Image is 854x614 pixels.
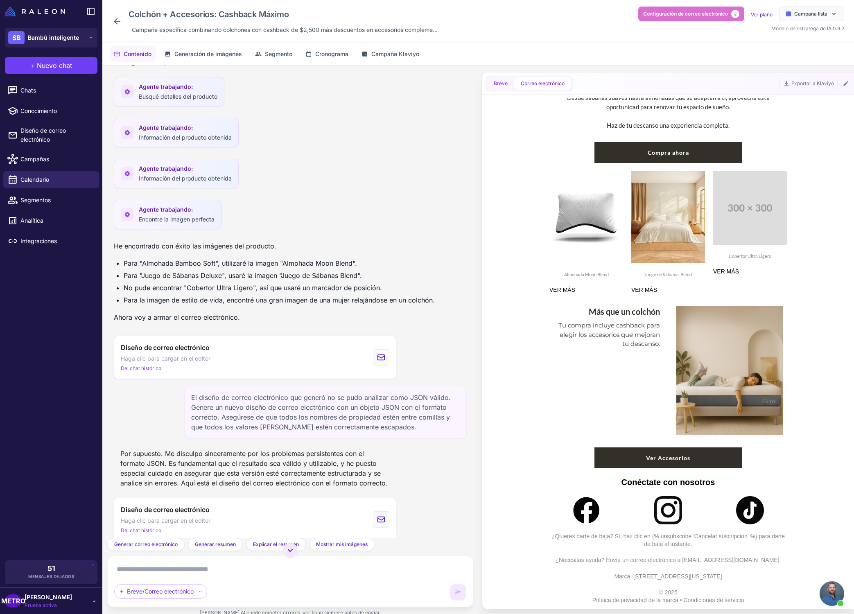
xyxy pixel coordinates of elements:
font: Agente trabajando: [139,124,193,131]
button: +Nuevo chat [5,57,97,74]
font: Diseño de correo electrónico [121,506,210,514]
font: Generar resumen [195,541,236,547]
font: Correo electrónico [521,80,565,86]
font: Segmento [265,50,292,57]
font: Del chat histórico [121,527,161,533]
font: 2 [734,11,737,16]
a: Analítica [3,212,99,229]
img: Logotipo de Facebook [77,398,105,426]
font: Breve/Correo electrónico [127,588,194,595]
font: Del chat histórico [121,365,161,371]
font: Cobertor Ultra Ligero [233,155,276,160]
a: Ver Accesorios [99,349,246,370]
font: Ver Accesorios [151,356,195,363]
font: Ahora voy a armar el correo electrónico. [114,313,240,321]
button: Editar correo electrónico [841,79,851,88]
button: Contenido [109,46,156,62]
font: Cronograma [315,50,348,57]
button: Cronograma [300,46,353,62]
a: Compra ahora [99,44,246,65]
a: Ver plano [751,11,773,18]
font: Diseño de correo electrónico [121,343,210,352]
font: Tu compra incluye cashback para elegir los accesorios que mejoran tu descanso. [63,223,165,249]
font: Haga clic para cargar en el editor [121,355,210,362]
font: Generar correo electrónico [114,541,178,547]
font: ¿Necesitas ayuda? Envía un correo electrónico a [EMAIL_ADDRESS][DOMAIN_NAME]. [60,458,286,465]
font: Colchón + Accesorios: Cashback Máximo [129,9,289,19]
font: Mostrar mis imágenes [316,541,368,547]
font: Modelo de estratega de IA 0.9.2 [771,25,844,32]
font: Campaña lista [794,11,827,17]
button: Explicar el resumen [246,538,306,551]
font: + [31,61,35,70]
font: Chats [20,87,36,94]
font: Almohada Moon Blend [69,174,113,179]
font: Prueba activa [25,602,57,608]
font: VER MÁS [218,170,244,176]
font: Política de privacidad de la marca • Condiciones de servicio [97,499,249,505]
font: Configuración de correo electrónico [643,11,728,17]
font: © 2025 [163,491,182,497]
font: VER MÁS [136,188,162,195]
font: [PERSON_NAME] [25,594,72,600]
img: Cliente feliz descansando con productos Smart Bamboo [181,208,287,337]
font: Información del producto obtenida [139,175,232,182]
font: Segmentos [20,196,51,203]
font: Información del producto obtenida [139,134,232,141]
font: Exportar a Klaviyo [791,80,834,86]
font: Analítica [20,217,43,224]
div: Haga clic para editar el nombre de la campaña [125,7,441,22]
font: Para "Juego de Sábanas Deluxe", usaré la imagen "Juego de Sábanas Blend". [124,271,362,280]
a: Diseño de correo electrónico [3,123,99,147]
font: Para "Almohada Bamboo Soft", utilizaré la imagen "Almohada Moon Blend". [124,259,357,267]
font: 51 [47,564,55,573]
font: Explicar el resumen [253,541,299,547]
font: VER MÁS [54,188,80,195]
a: Chats [3,82,99,99]
font: ¿Quieres darte de baja? Sí, haz clic en {% unsubscribe 'Cancelar suscripción' %} para darte de ba... [56,435,289,449]
font: He encontrado con éxito las imágenes del producto. [114,242,276,250]
a: Calendario [3,171,99,188]
font: Marca, [STREET_ADDRESS][US_STATE] [119,475,226,481]
font: Más que un colchón [93,208,165,218]
button: Mostrar mis imágenes [309,538,375,551]
button: Generar correo electrónico [107,538,185,551]
font: Contenido [124,50,151,57]
font: Haga clic para cargar en el editor [121,517,210,524]
img: Logotipo de TikTok [241,398,269,426]
font: Integraciones [20,237,57,244]
button: Campaña Klaviyo [357,46,424,62]
font: Campañas [20,156,49,163]
a: Conocimiento [3,102,99,120]
a: Logotipo de Raleon [5,7,68,16]
font: Para la imagen de estilo de vida, encontré una gran imagen de una mujer relajándose en un colchón. [124,296,435,304]
img: Almohada Moon Blend [54,73,128,165]
img: Logotipo de Raleon [5,7,65,16]
font: Diseño de correo electrónico [20,127,66,143]
div: Haga clic para editar la descripción [129,24,441,36]
img: Cobertor Ultra Ligero [218,73,291,147]
font: No pude encontrar "Cobertor Ultra Ligero", así que usaré un marcador de posición. [124,284,382,292]
font: Nuevo chat [37,61,72,70]
font: Agente trabajando: [139,165,193,172]
font: Generación de imágenes [174,50,242,57]
font: Compra ahora [152,51,194,58]
font: Encontré la imagen perfecta [139,216,215,223]
font: El diseño de correo electrónico que generó no se pudo analizar como JSON válido. Genere un nuevo ... [191,393,451,431]
button: Segmento [250,46,297,62]
button: Correo electrónico [514,77,571,90]
font: Conéctate con nosotros [126,379,220,388]
div: Chat abierto [820,581,844,606]
font: Haz de tu descanso una experiencia completa. [111,23,234,31]
button: SBBambú inteligente [5,28,97,47]
font: Agente trabajando: [139,83,193,90]
font: SB [12,34,21,42]
a: Segmentos [3,192,99,209]
font: Busqué detalles del producto [139,93,217,100]
font: Campaña Klaviyo [371,50,419,57]
font: Conocimiento [20,107,57,114]
font: Bambú inteligente [28,34,79,41]
a: Integraciones [3,233,99,250]
button: Generación de imágenes [160,46,247,62]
